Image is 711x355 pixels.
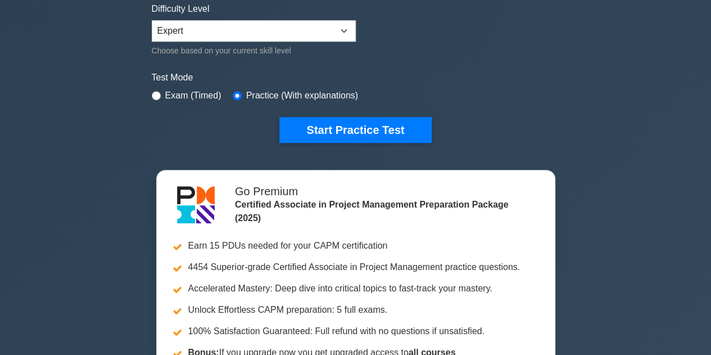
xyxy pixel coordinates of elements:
[152,2,210,16] label: Difficulty Level
[246,89,358,102] label: Practice (With explanations)
[279,117,431,143] button: Start Practice Test
[152,44,356,57] div: Choose based on your current skill level
[165,89,221,102] label: Exam (Timed)
[152,71,560,84] label: Test Mode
